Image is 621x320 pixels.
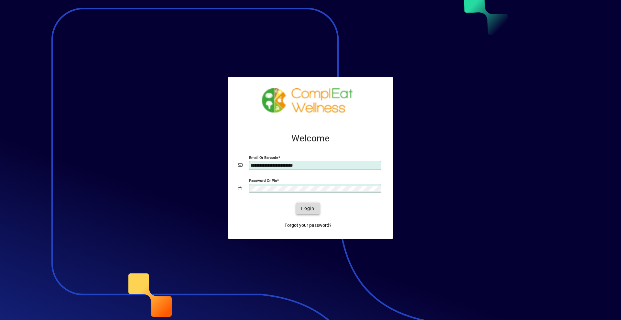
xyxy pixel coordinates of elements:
[249,178,277,183] mat-label: Password or Pin
[301,205,314,212] span: Login
[285,222,332,229] span: Forgot your password?
[282,219,334,231] a: Forgot your password?
[296,203,320,214] button: Login
[249,155,278,160] mat-label: Email or Barcode
[238,133,383,144] h2: Welcome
